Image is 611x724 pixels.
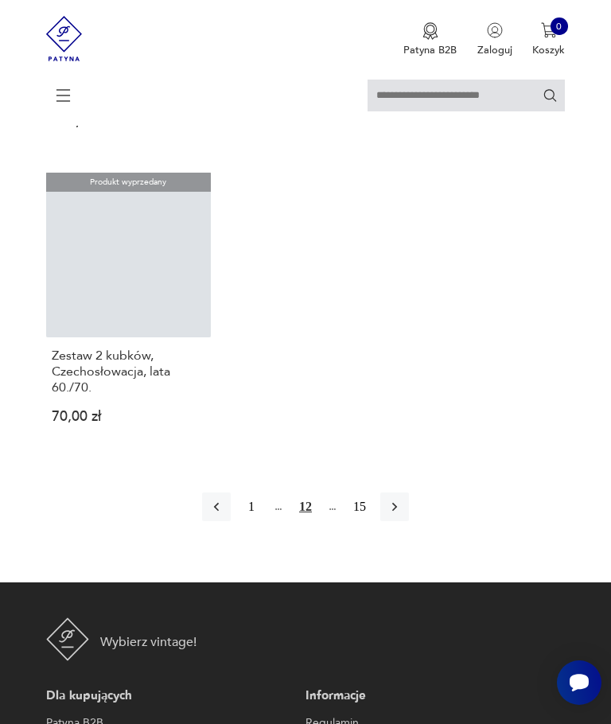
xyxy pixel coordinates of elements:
[52,411,205,423] p: 70,00 zł
[403,22,457,57] a: Ikona medaluPatyna B2B
[52,348,205,395] h3: Zestaw 2 kubków, Czechosłowacja, lata 60./70.
[487,22,503,38] img: Ikonka użytkownika
[46,173,211,448] a: Produkt wyprzedanyZestaw 2 kubków, Czechosłowacja, lata 60./70.Zestaw 2 kubków, Czechosłowacja, l...
[477,22,512,57] button: Zaloguj
[541,22,557,38] img: Ikona koszyka
[422,22,438,40] img: Ikona medalu
[46,687,299,706] p: Dla kupujących
[532,43,565,57] p: Koszyk
[403,43,457,57] p: Patyna B2B
[305,687,558,706] p: Informacje
[551,18,568,35] div: 0
[403,22,457,57] button: Patyna B2B
[46,617,89,660] img: Patyna - sklep z meblami i dekoracjami vintage
[291,492,320,521] button: 12
[52,116,205,128] p: 128,00 zł
[237,492,266,521] button: 1
[557,660,601,705] iframe: Smartsupp widget button
[477,43,512,57] p: Zaloguj
[345,492,374,521] button: 15
[543,88,558,103] button: Szukaj
[100,633,197,652] p: Wybierz vintage!
[532,22,565,57] button: 0Koszyk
